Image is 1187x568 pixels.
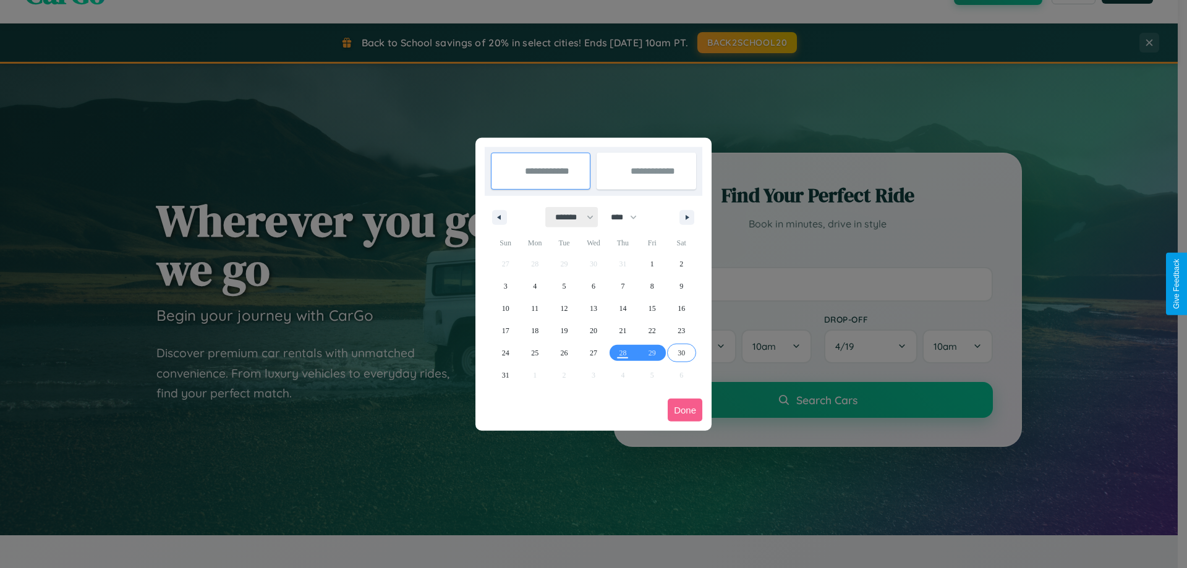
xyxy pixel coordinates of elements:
[608,233,637,253] span: Thu
[637,275,666,297] button: 8
[679,253,683,275] span: 2
[520,342,549,364] button: 25
[592,275,595,297] span: 6
[579,320,608,342] button: 20
[619,342,626,364] span: 28
[619,320,626,342] span: 21
[649,297,656,320] span: 15
[561,342,568,364] span: 26
[649,320,656,342] span: 22
[563,275,566,297] span: 5
[520,275,549,297] button: 4
[491,364,520,386] button: 31
[650,275,654,297] span: 8
[561,297,568,320] span: 12
[550,233,579,253] span: Tue
[667,253,696,275] button: 2
[550,275,579,297] button: 5
[619,297,626,320] span: 14
[678,320,685,342] span: 23
[668,399,702,422] button: Done
[491,320,520,342] button: 17
[637,297,666,320] button: 15
[637,342,666,364] button: 29
[502,320,509,342] span: 17
[608,297,637,320] button: 14
[550,297,579,320] button: 12
[491,297,520,320] button: 10
[621,275,624,297] span: 7
[531,342,538,364] span: 25
[504,275,508,297] span: 3
[579,297,608,320] button: 13
[590,297,597,320] span: 13
[561,320,568,342] span: 19
[608,342,637,364] button: 28
[550,342,579,364] button: 26
[637,320,666,342] button: 22
[579,275,608,297] button: 6
[520,297,549,320] button: 11
[1172,259,1181,309] div: Give Feedback
[667,342,696,364] button: 30
[679,275,683,297] span: 9
[667,320,696,342] button: 23
[590,342,597,364] span: 27
[491,233,520,253] span: Sun
[531,320,538,342] span: 18
[667,275,696,297] button: 9
[637,253,666,275] button: 1
[520,233,549,253] span: Mon
[608,275,637,297] button: 7
[650,253,654,275] span: 1
[502,297,509,320] span: 10
[502,342,509,364] span: 24
[608,320,637,342] button: 21
[590,320,597,342] span: 20
[491,275,520,297] button: 3
[533,275,537,297] span: 4
[579,233,608,253] span: Wed
[637,233,666,253] span: Fri
[678,297,685,320] span: 16
[531,297,538,320] span: 11
[667,233,696,253] span: Sat
[678,342,685,364] span: 30
[649,342,656,364] span: 29
[579,342,608,364] button: 27
[520,320,549,342] button: 18
[502,364,509,386] span: 31
[491,342,520,364] button: 24
[667,297,696,320] button: 16
[550,320,579,342] button: 19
